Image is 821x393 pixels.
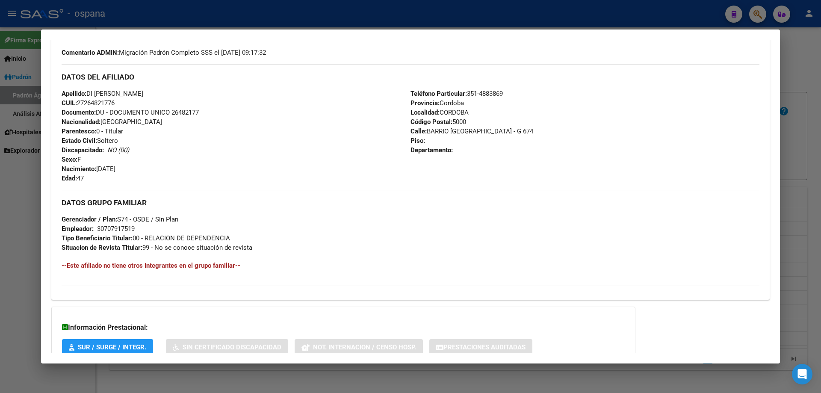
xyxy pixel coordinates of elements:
div: Open Intercom Messenger [792,364,812,384]
span: Not. Internacion / Censo Hosp. [313,343,416,351]
strong: Tipo Beneficiario Titular: [62,234,133,242]
button: Not. Internacion / Censo Hosp. [295,339,423,355]
span: BARRIO [GEOGRAPHIC_DATA] - G 674 [410,127,533,135]
h3: DATOS GRUPO FAMILIAR [62,198,759,207]
h4: --Este afiliado no tiene otros integrantes en el grupo familiar-- [62,261,759,270]
span: 00 - RELACION DE DEPENDENCIA [62,234,230,242]
span: [DATE] [62,165,115,173]
span: DU - DOCUMENTO UNICO 26482177 [62,109,199,116]
button: Sin Certificado Discapacidad [166,339,288,355]
strong: Edad: [62,174,77,182]
strong: Empleador: [62,225,94,233]
span: DI [PERSON_NAME] [62,90,143,98]
span: [GEOGRAPHIC_DATA] [62,118,162,126]
i: NO (00) [107,146,129,154]
strong: Calle: [410,127,427,135]
strong: Documento: [62,109,96,116]
span: Sin Certificado Discapacidad [183,343,281,351]
span: 47 [62,174,84,182]
span: Cordoba [410,99,464,107]
strong: Nacimiento: [62,165,96,173]
span: S74 - OSDE / Sin Plan [62,216,178,223]
strong: Comentario ADMIN: [62,49,119,56]
button: Prestaciones Auditadas [429,339,532,355]
span: Soltero [62,137,118,145]
h3: Información Prestacional: [62,322,625,333]
strong: Parentesco: [62,127,96,135]
strong: Discapacitado: [62,146,104,154]
button: SUR / SURGE / INTEGR. [62,339,153,355]
span: Migración Padrón Completo SSS el [DATE] 09:17:32 [62,48,266,57]
span: F [62,156,81,163]
strong: CUIL: [62,99,77,107]
strong: Situacion de Revista Titular: [62,244,142,251]
span: 351-4883869 [410,90,503,98]
strong: Nacionalidad: [62,118,100,126]
strong: Estado Civil: [62,137,97,145]
span: 5000 [410,118,466,126]
div: 30707917519 [97,224,135,233]
strong: Localidad: [410,109,440,116]
strong: Apellido: [62,90,86,98]
strong: Provincia: [410,99,440,107]
strong: Teléfono Particular: [410,90,467,98]
strong: Sexo: [62,156,77,163]
strong: Código Postal: [410,118,452,126]
span: 0 - Titular [62,127,123,135]
strong: Gerenciador / Plan: [62,216,117,223]
span: 99 - No se conoce situación de revista [62,244,252,251]
span: 27264821776 [62,99,115,107]
strong: Departamento: [410,146,453,154]
h3: DATOS DEL AFILIADO [62,72,759,82]
span: Prestaciones Auditadas [443,343,526,351]
span: CORDOBA [410,109,469,116]
strong: Piso: [410,137,425,145]
span: SUR / SURGE / INTEGR. [78,343,146,351]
